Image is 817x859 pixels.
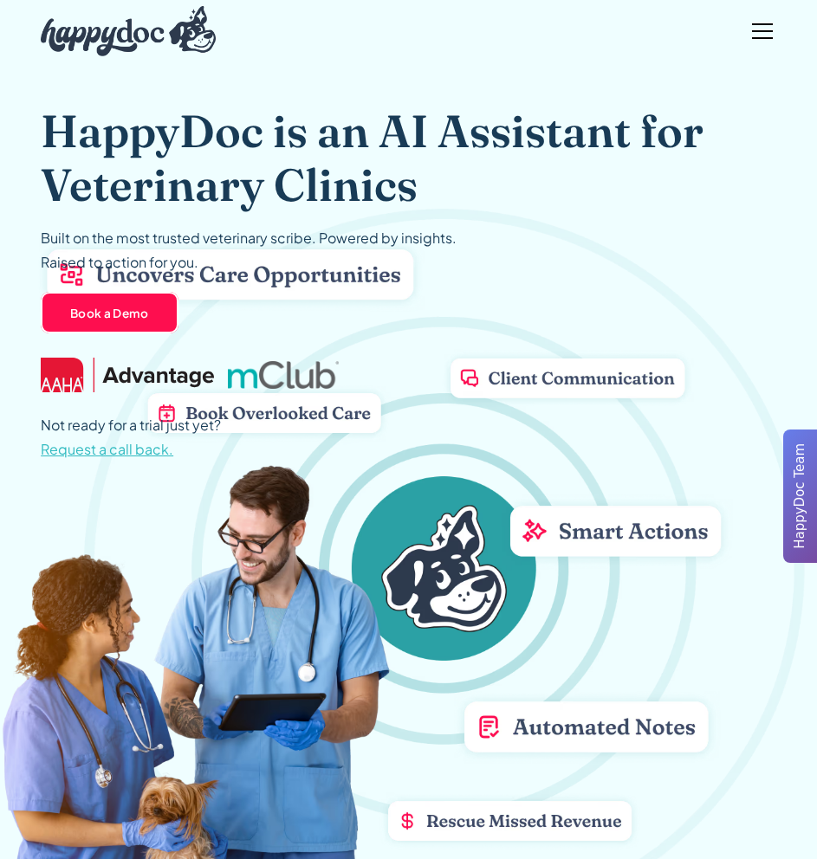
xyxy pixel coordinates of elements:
[742,10,776,52] div: menu
[41,226,457,274] p: Built on the most trusted veterinary scribe. Powered by insights. Raised to action for you.
[41,358,214,392] img: AAHA Advantage logo
[41,413,221,462] p: Not ready for a trial just yet?
[41,440,173,458] span: Request a call back.
[41,104,776,212] h1: HappyDoc is an AI Assistant for Veterinary Clinics
[41,2,216,61] a: home
[41,6,216,56] img: HappyDoc Logo: A happy dog with his ear up, listening.
[41,292,178,333] a: Book a Demo
[228,361,339,389] img: mclub logo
